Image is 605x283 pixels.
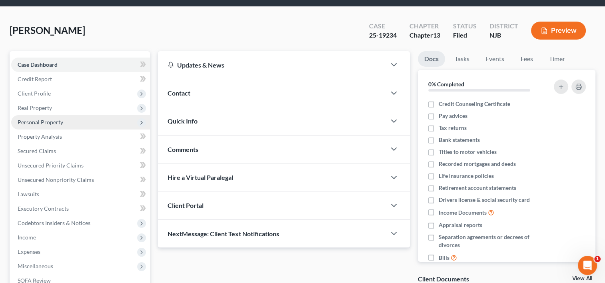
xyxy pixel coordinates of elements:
a: Events [479,51,511,67]
span: Unsecured Priority Claims [18,162,84,169]
span: Hire a Virtual Paralegal [168,173,233,181]
a: Case Dashboard [11,58,150,72]
span: Tax returns [439,124,467,132]
span: Executory Contracts [18,205,69,212]
div: Updates & News [168,61,376,69]
span: Case Dashboard [18,61,58,68]
strong: 0% Completed [428,81,464,88]
a: View All [572,276,592,281]
a: Unsecured Priority Claims [11,158,150,173]
span: Credit Report [18,76,52,82]
div: Chapter [409,31,440,40]
span: Comments [168,145,198,153]
span: Expenses [18,248,40,255]
div: District [489,22,518,31]
span: Codebtors Insiders & Notices [18,219,90,226]
span: NextMessage: Client Text Notifications [168,230,279,237]
a: Credit Report [11,72,150,86]
div: Status [453,22,477,31]
span: Titles to motor vehicles [439,148,497,156]
span: Quick Info [168,117,198,125]
span: Drivers license & social security card [439,196,530,204]
span: Income [18,234,36,241]
span: Bank statements [439,136,480,144]
span: Personal Property [18,119,63,126]
a: Secured Claims [11,144,150,158]
div: Chapter [409,22,440,31]
span: 1 [594,256,601,262]
span: Pay advices [439,112,467,120]
a: Tasks [448,51,476,67]
span: Miscellaneous [18,263,53,269]
a: Fees [514,51,539,67]
button: Preview [531,22,586,40]
span: Real Property [18,104,52,111]
a: Docs [418,51,445,67]
span: Retirement account statements [439,184,516,192]
span: Property Analysis [18,133,62,140]
a: Property Analysis [11,130,150,144]
div: Filed [453,31,477,40]
a: Executory Contracts [11,201,150,216]
span: Credit Counseling Certificate [439,100,510,108]
div: NJB [489,31,518,40]
a: Lawsuits [11,187,150,201]
div: Client Documents [418,275,469,283]
iframe: Intercom live chat [578,256,597,275]
span: Contact [168,89,190,97]
span: Client Portal [168,201,204,209]
span: [PERSON_NAME] [10,24,85,36]
span: Bills [439,254,449,262]
div: 25-19234 [369,31,397,40]
span: Client Profile [18,90,51,97]
div: Case [369,22,397,31]
span: Separation agreements or decrees of divorces [439,233,544,249]
span: Secured Claims [18,147,56,154]
span: Appraisal reports [439,221,482,229]
span: Life insurance policies [439,172,494,180]
span: Income Documents [439,209,487,217]
a: Unsecured Nonpriority Claims [11,173,150,187]
span: 13 [433,31,440,39]
span: Unsecured Nonpriority Claims [18,176,94,183]
span: Recorded mortgages and deeds [439,160,516,168]
a: Timer [543,51,571,67]
span: Lawsuits [18,191,39,197]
